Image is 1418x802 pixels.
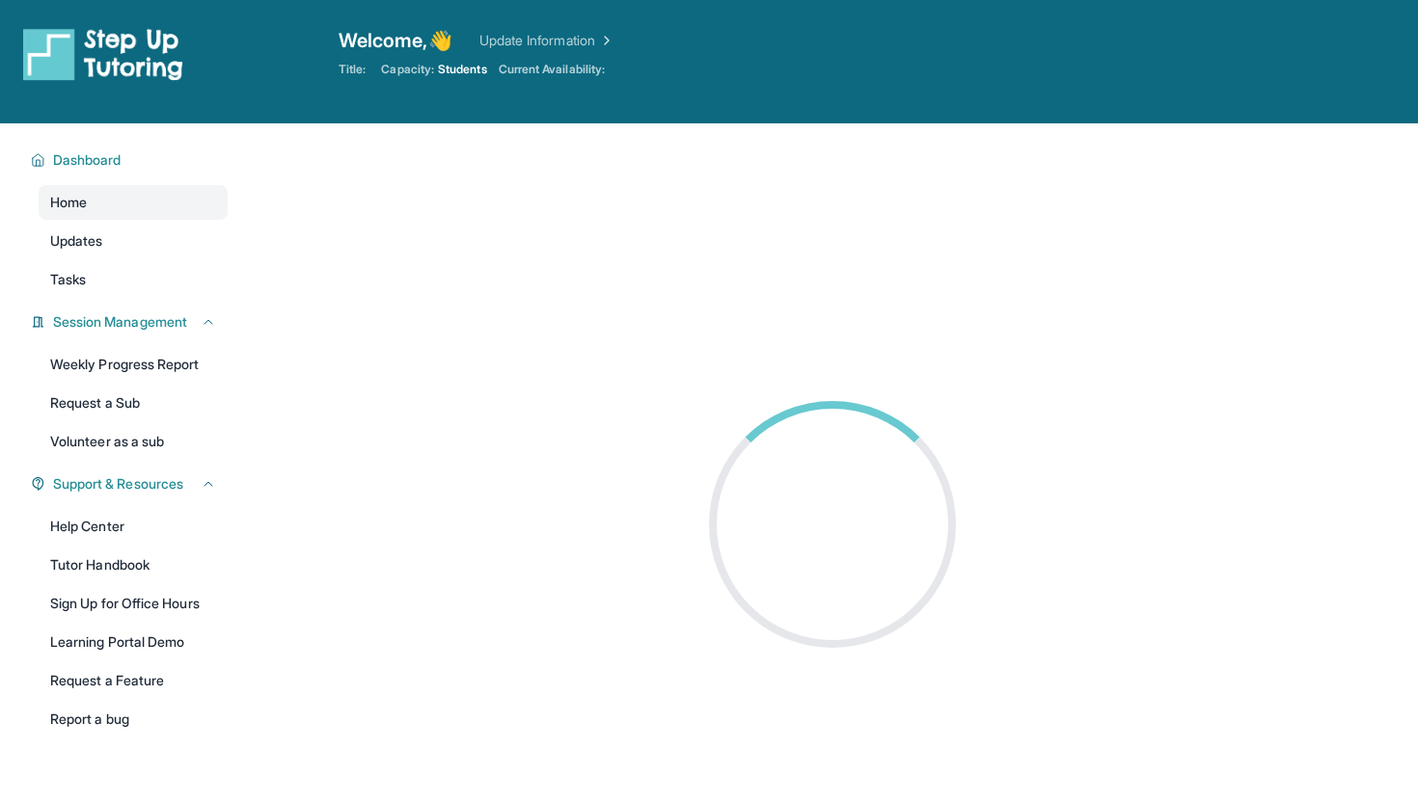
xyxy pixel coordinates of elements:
[50,270,86,289] span: Tasks
[595,31,614,50] img: Chevron Right
[339,62,366,77] span: Title:
[39,347,228,382] a: Weekly Progress Report
[39,663,228,698] a: Request a Feature
[39,262,228,297] a: Tasks
[39,386,228,420] a: Request a Sub
[53,150,122,170] span: Dashboard
[53,312,187,332] span: Session Management
[39,586,228,621] a: Sign Up for Office Hours
[381,62,434,77] span: Capacity:
[39,625,228,659] a: Learning Portal Demo
[479,31,614,50] a: Update Information
[39,424,228,459] a: Volunteer as a sub
[39,548,228,582] a: Tutor Handbook
[39,185,228,220] a: Home
[39,509,228,544] a: Help Center
[39,224,228,258] a: Updates
[53,474,183,494] span: Support & Resources
[45,312,216,332] button: Session Management
[23,27,183,81] img: logo
[339,27,452,54] span: Welcome, 👋
[499,62,605,77] span: Current Availability:
[39,702,228,736] a: Report a bug
[45,474,216,494] button: Support & Resources
[50,231,103,251] span: Updates
[45,150,216,170] button: Dashboard
[438,62,487,77] span: Students
[50,193,87,212] span: Home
